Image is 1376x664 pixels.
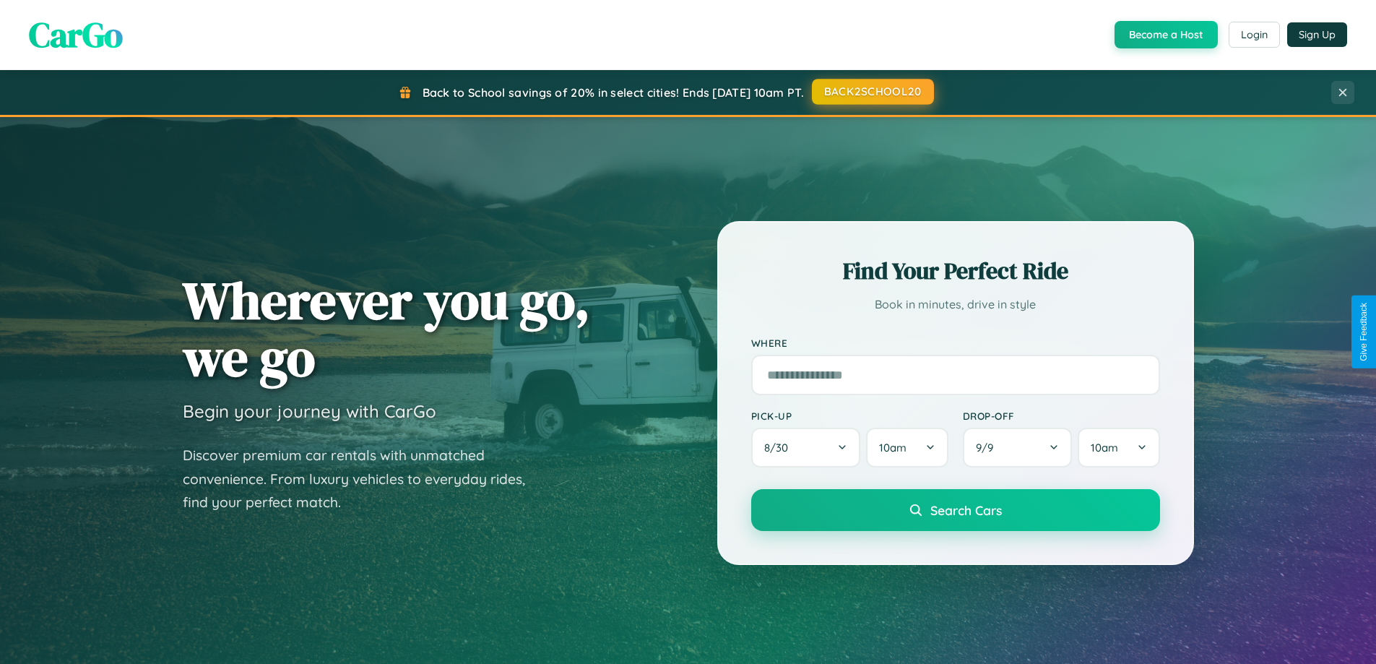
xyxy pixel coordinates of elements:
span: 8 / 30 [764,441,795,454]
button: BACK2SCHOOL20 [812,79,934,105]
span: 10am [879,441,906,454]
p: Discover premium car rentals with unmatched convenience. From luxury vehicles to everyday rides, ... [183,444,544,514]
button: Search Cars [751,489,1160,531]
span: 9 / 9 [976,441,1000,454]
button: Become a Host [1115,21,1218,48]
button: Login [1229,22,1280,48]
div: Give Feedback [1359,303,1369,361]
button: 9/9 [963,428,1073,467]
button: 8/30 [751,428,861,467]
p: Book in minutes, drive in style [751,294,1160,315]
button: 10am [1078,428,1159,467]
h3: Begin your journey with CarGo [183,400,436,422]
h2: Find Your Perfect Ride [751,255,1160,287]
h1: Wherever you go, we go [183,272,590,386]
label: Drop-off [963,410,1160,422]
span: CarGo [29,11,123,59]
label: Where [751,337,1160,349]
span: 10am [1091,441,1118,454]
span: Back to School savings of 20% in select cities! Ends [DATE] 10am PT. [423,85,804,100]
span: Search Cars [930,502,1002,518]
label: Pick-up [751,410,948,422]
button: Sign Up [1287,22,1347,47]
button: 10am [866,428,948,467]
